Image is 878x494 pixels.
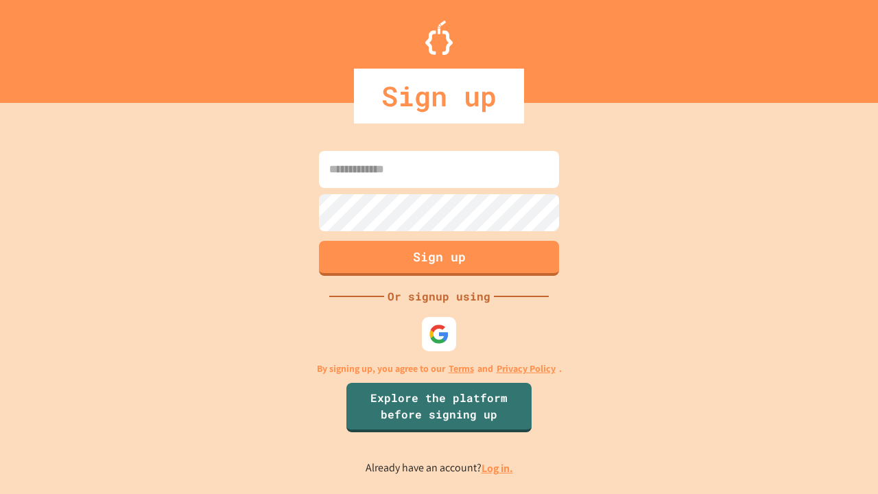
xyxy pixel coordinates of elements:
[319,241,559,276] button: Sign up
[384,288,494,305] div: Or signup using
[346,383,532,432] a: Explore the platform before signing up
[764,379,864,438] iframe: chat widget
[317,362,562,376] p: By signing up, you agree to our and .
[449,362,474,376] a: Terms
[366,460,513,477] p: Already have an account?
[820,439,864,480] iframe: chat widget
[354,69,524,123] div: Sign up
[425,21,453,55] img: Logo.svg
[429,324,449,344] img: google-icon.svg
[482,461,513,475] a: Log in.
[497,362,556,376] a: Privacy Policy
